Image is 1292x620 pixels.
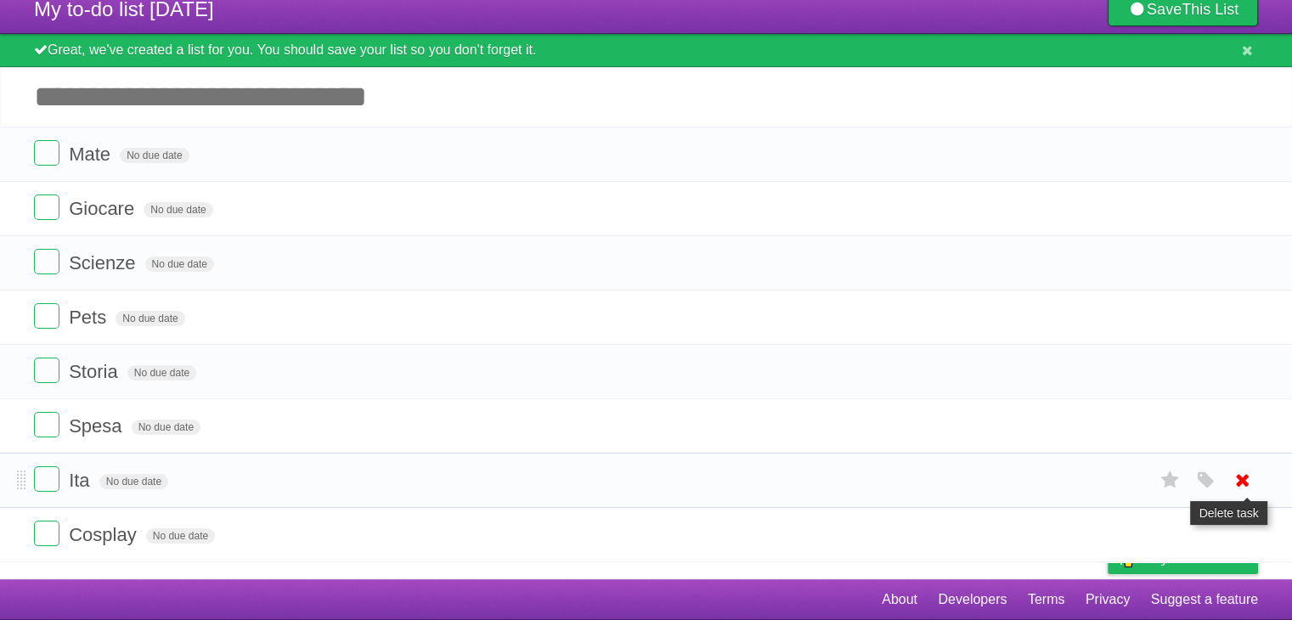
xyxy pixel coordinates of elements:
span: No due date [144,202,212,217]
span: No due date [132,420,200,435]
span: Ita [69,470,93,491]
span: Cosplay [69,524,140,545]
label: Done [34,412,59,437]
span: No due date [120,148,189,163]
span: Pets [69,307,110,328]
span: No due date [145,256,214,272]
label: Done [34,140,59,166]
span: Storia [69,361,121,382]
label: Done [34,521,59,546]
label: Done [34,466,59,492]
span: No due date [146,528,215,544]
span: Buy me a coffee [1143,544,1250,573]
span: No due date [99,474,168,489]
span: No due date [127,365,196,380]
span: Spesa [69,415,126,437]
span: Scienze [69,252,139,273]
span: Giocare [69,198,138,219]
a: Terms [1028,583,1065,616]
label: Done [34,249,59,274]
label: Done [34,358,59,383]
a: Developers [938,583,1007,616]
a: Suggest a feature [1151,583,1258,616]
label: Star task [1154,466,1187,494]
label: Done [34,303,59,329]
label: Done [34,194,59,220]
span: Mate [69,144,115,165]
span: No due date [116,311,184,326]
b: This List [1182,1,1238,18]
a: Privacy [1086,583,1130,616]
a: About [882,583,917,616]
